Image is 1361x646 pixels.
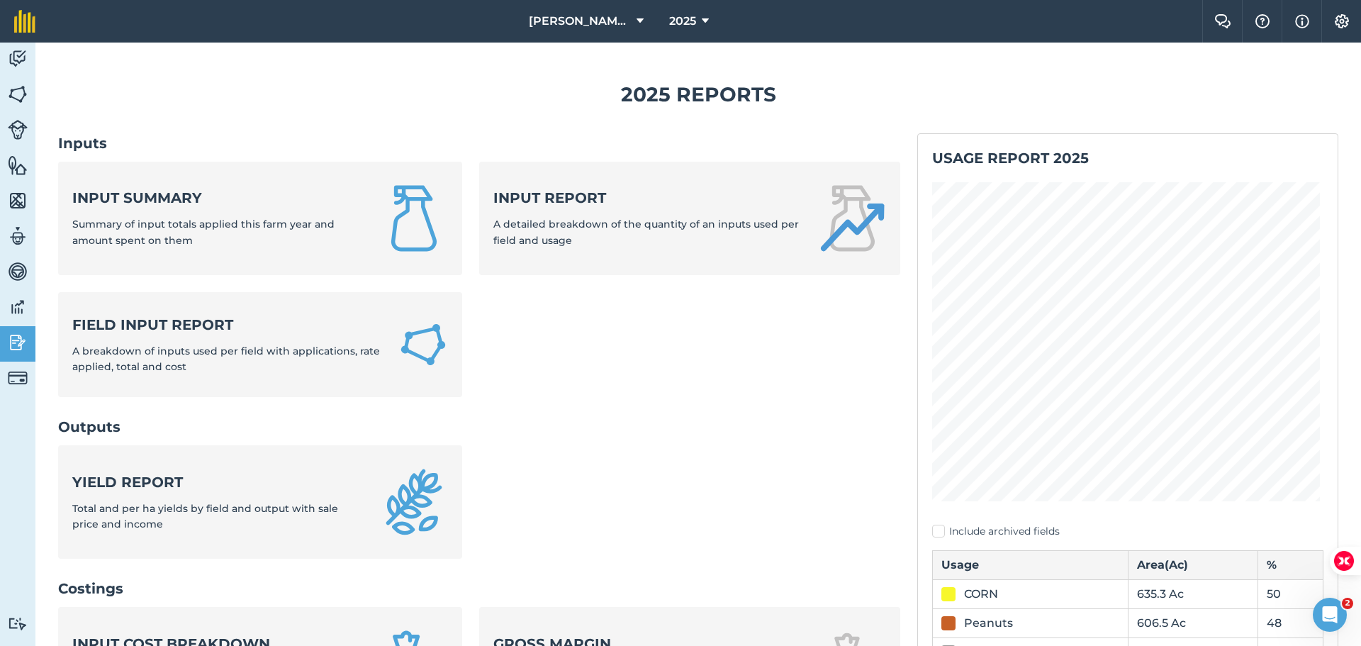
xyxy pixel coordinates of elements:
[8,617,28,630] img: svg+xml;base64,PD94bWwgdmVyc2lvbj0iMS4wIiBlbmNvZGluZz0idXRmLTgiPz4KPCEtLSBHZW5lcmF0b3I6IEFkb2JlIE...
[1128,608,1258,637] td: 606.5 Ac
[8,261,28,282] img: svg+xml;base64,PD94bWwgdmVyc2lvbj0iMS4wIiBlbmNvZGluZz0idXRmLTgiPz4KPCEtLSBHZW5lcmF0b3I6IEFkb2JlIE...
[380,468,448,536] img: Yield report
[58,417,900,437] h2: Outputs
[8,120,28,140] img: svg+xml;base64,PD94bWwgdmVyc2lvbj0iMS4wIiBlbmNvZGluZz0idXRmLTgiPz4KPCEtLSBHZW5lcmF0b3I6IEFkb2JlIE...
[932,524,1323,539] label: Include archived fields
[1313,598,1347,632] iframe: Intercom live chat
[72,345,380,373] span: A breakdown of inputs used per field with applications, rate applied, total and cost
[58,79,1338,111] h1: 2025 Reports
[14,10,35,33] img: fieldmargin Logo
[58,133,900,153] h2: Inputs
[529,13,631,30] span: [PERSON_NAME] [PERSON_NAME] Farms
[58,292,462,398] a: Field Input ReportA breakdown of inputs used per field with applications, rate applied, total and...
[932,148,1323,168] h2: Usage report 2025
[669,13,696,30] span: 2025
[72,218,335,246] span: Summary of input totals applied this farm year and amount spent on them
[8,225,28,247] img: svg+xml;base64,PD94bWwgdmVyc2lvbj0iMS4wIiBlbmNvZGluZz0idXRmLTgiPz4KPCEtLSBHZW5lcmF0b3I6IEFkb2JlIE...
[933,550,1128,579] th: Usage
[72,188,363,208] strong: Input summary
[8,48,28,69] img: svg+xml;base64,PD94bWwgdmVyc2lvbj0iMS4wIiBlbmNvZGluZz0idXRmLTgiPz4KPCEtLSBHZW5lcmF0b3I6IEFkb2JlIE...
[72,502,338,530] span: Total and per ha yields by field and output with sale price and income
[8,190,28,211] img: svg+xml;base64,PHN2ZyB4bWxucz0iaHR0cDovL3d3dy53My5vcmcvMjAwMC9zdmciIHdpZHRoPSI1NiIgaGVpZ2h0PSI2MC...
[1295,13,1309,30] img: svg+xml;base64,PHN2ZyB4bWxucz0iaHR0cDovL3d3dy53My5vcmcvMjAwMC9zdmciIHdpZHRoPSIxNyIgaGVpZ2h0PSIxNy...
[8,296,28,318] img: svg+xml;base64,PD94bWwgdmVyc2lvbj0iMS4wIiBlbmNvZGluZz0idXRmLTgiPz4KPCEtLSBHZW5lcmF0b3I6IEFkb2JlIE...
[493,188,801,208] strong: Input report
[479,162,900,275] a: Input reportA detailed breakdown of the quantity of an inputs used per field and usage
[1258,608,1323,637] td: 48
[1254,14,1271,28] img: A question mark icon
[964,586,998,603] div: CORN
[8,332,28,353] img: svg+xml;base64,PD94bWwgdmVyc2lvbj0iMS4wIiBlbmNvZGluZz0idXRmLTgiPz4KPCEtLSBHZW5lcmF0b3I6IEFkb2JlIE...
[380,184,448,252] img: Input summary
[1258,579,1323,608] td: 50
[72,315,381,335] strong: Field Input Report
[1128,579,1258,608] td: 635.3 Ac
[1214,14,1231,28] img: Two speech bubbles overlapping with the left bubble in the forefront
[1342,598,1353,609] span: 2
[72,472,363,492] strong: Yield report
[58,445,462,559] a: Yield reportTotal and per ha yields by field and output with sale price and income
[818,184,886,252] img: Input report
[1128,550,1258,579] th: Area ( Ac )
[8,368,28,388] img: svg+xml;base64,PD94bWwgdmVyc2lvbj0iMS4wIiBlbmNvZGluZz0idXRmLTgiPz4KPCEtLSBHZW5lcmF0b3I6IEFkb2JlIE...
[1333,14,1350,28] img: A cog icon
[964,615,1013,632] div: Peanuts
[8,155,28,176] img: svg+xml;base64,PHN2ZyB4bWxucz0iaHR0cDovL3d3dy53My5vcmcvMjAwMC9zdmciIHdpZHRoPSI1NiIgaGVpZ2h0PSI2MC...
[8,84,28,105] img: svg+xml;base64,PHN2ZyB4bWxucz0iaHR0cDovL3d3dy53My5vcmcvMjAwMC9zdmciIHdpZHRoPSI1NiIgaGVpZ2h0PSI2MC...
[493,218,799,246] span: A detailed breakdown of the quantity of an inputs used per field and usage
[1258,550,1323,579] th: %
[58,579,900,598] h2: Costings
[398,318,448,372] img: Field Input Report
[58,162,462,275] a: Input summarySummary of input totals applied this farm year and amount spent on them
